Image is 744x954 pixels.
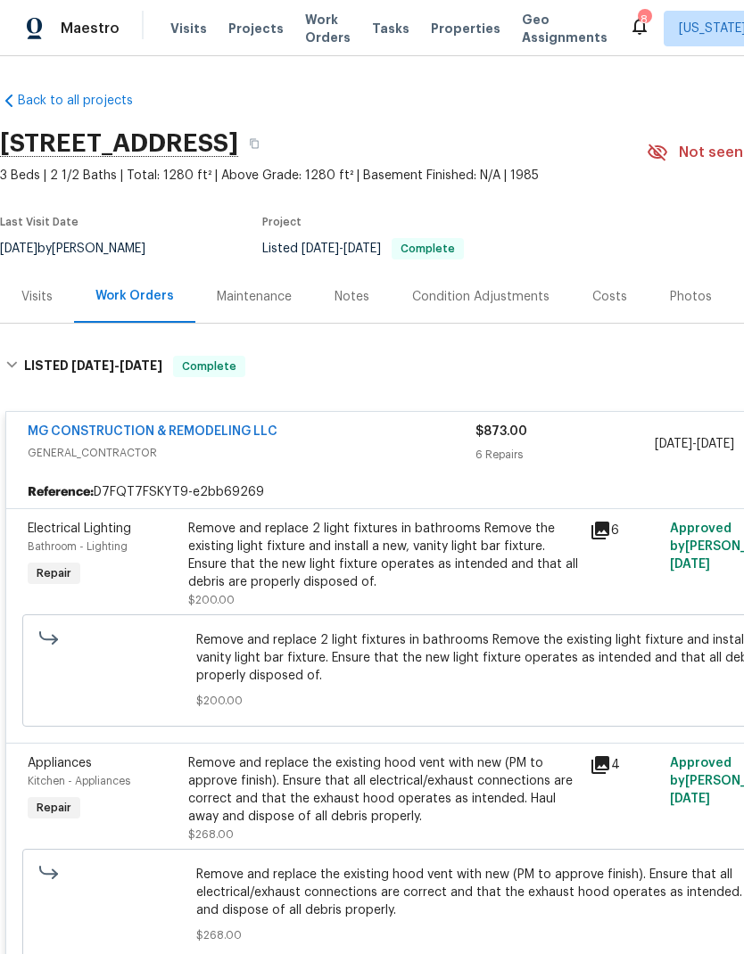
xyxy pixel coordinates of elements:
[302,243,381,255] span: -
[335,288,369,306] div: Notes
[29,799,79,817] span: Repair
[670,558,710,571] span: [DATE]
[28,425,277,438] a: MG CONSTRUCTION & REMODELING LLC
[592,288,627,306] div: Costs
[302,243,339,255] span: [DATE]
[475,446,655,464] div: 6 Repairs
[670,793,710,805] span: [DATE]
[24,356,162,377] h6: LISTED
[28,483,94,501] b: Reference:
[28,757,92,769] span: Appliances
[120,359,162,372] span: [DATE]
[522,11,608,46] span: Geo Assignments
[28,541,128,552] span: Bathroom - Lighting
[670,288,712,306] div: Photos
[343,243,381,255] span: [DATE]
[28,444,475,462] span: GENERAL_CONTRACTOR
[262,217,302,227] span: Project
[95,287,174,305] div: Work Orders
[188,520,579,591] div: Remove and replace 2 light fixtures in bathrooms Remove the existing light fixture and install a ...
[188,754,579,826] div: Remove and replace the existing hood vent with new (PM to approve finish). Ensure that all electr...
[28,776,130,786] span: Kitchen - Appliances
[28,522,131,535] span: Electrical Lighting
[188,595,235,605] span: $200.00
[71,359,162,372] span: -
[21,288,53,306] div: Visits
[697,438,734,450] span: [DATE]
[29,564,79,582] span: Repair
[431,20,500,37] span: Properties
[412,288,550,306] div: Condition Adjustments
[170,20,207,37] span: Visits
[655,438,692,450] span: [DATE]
[638,11,650,29] div: 8
[175,358,244,375] span: Complete
[372,22,409,35] span: Tasks
[262,243,464,255] span: Listed
[655,435,734,453] span: -
[393,243,462,254] span: Complete
[305,11,351,46] span: Work Orders
[590,754,659,776] div: 4
[475,425,527,438] span: $873.00
[188,829,234,840] span: $268.00
[217,288,292,306] div: Maintenance
[238,127,270,160] button: Copy Address
[228,20,284,37] span: Projects
[590,520,659,541] div: 6
[71,359,114,372] span: [DATE]
[61,20,120,37] span: Maestro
